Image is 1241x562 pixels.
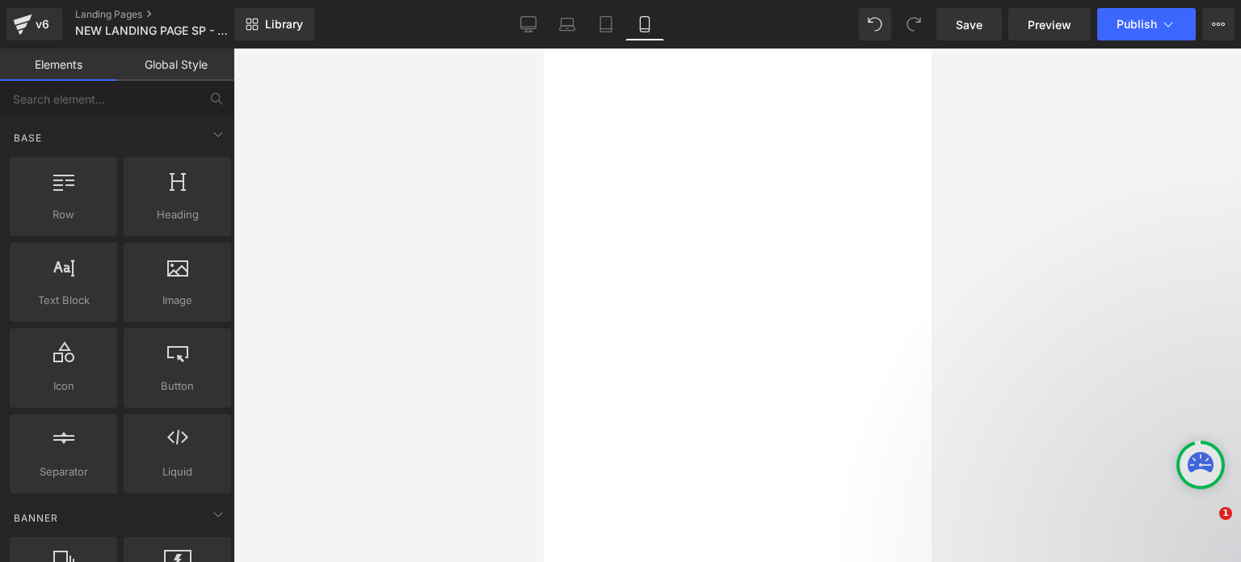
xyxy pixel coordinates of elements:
[1202,8,1235,40] button: More
[265,17,303,32] span: Library
[15,292,112,309] span: Text Block
[509,8,548,40] a: Desktop
[898,8,930,40] button: Redo
[1097,8,1196,40] button: Publish
[15,378,112,395] span: Icon
[128,463,226,480] span: Liquid
[1008,8,1091,40] a: Preview
[1186,507,1225,546] iframe: Intercom live chat
[128,378,226,395] span: Button
[75,8,261,21] a: Landing Pages
[859,8,891,40] button: Undo
[32,14,53,35] div: v6
[234,8,314,40] a: New Library
[1219,507,1232,520] span: 1
[15,206,112,223] span: Row
[12,130,44,146] span: Base
[587,8,625,40] a: Tablet
[117,49,234,81] a: Global Style
[1028,16,1071,33] span: Preview
[75,24,230,37] span: NEW LANDING PAGE SP - MÁRKNAK
[128,292,226,309] span: Image
[1117,18,1157,31] span: Publish
[15,463,112,480] span: Separator
[128,206,226,223] span: Heading
[12,510,60,526] span: Banner
[548,8,587,40] a: Laptop
[956,16,982,33] span: Save
[6,8,62,40] a: v6
[625,8,664,40] a: Mobile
